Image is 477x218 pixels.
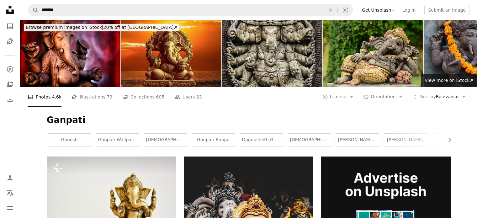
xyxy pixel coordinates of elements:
button: License [319,92,358,102]
a: View more on iStock↗ [421,74,477,87]
span: 73 [107,93,113,100]
img: Lord Ganesh s Divine Presence on Ganesh Chaturthi [121,20,221,87]
button: Submit an image [424,5,469,15]
span: 23 [196,93,202,100]
button: Orientation [360,92,406,102]
a: Users 23 [174,87,202,107]
button: Visual search [338,4,353,16]
a: Log in [399,5,419,15]
a: ganesh [47,134,92,146]
img: Ganesha. [323,20,423,87]
span: License [330,94,347,99]
button: Sort byRelevance [409,92,469,102]
a: Illustrations 73 [72,87,112,107]
a: a small statue of a person [47,197,176,202]
span: Browse premium images on iStock | [26,25,103,30]
a: Browse premium images on iStock|20% off at [GEOGRAPHIC_DATA]↗ [20,20,183,35]
a: Get Unsplash+ [358,5,399,15]
a: Photos [4,20,16,33]
span: 605 [156,93,164,100]
a: [DEMOGRAPHIC_DATA] [143,134,188,146]
a: Log in / Sign up [4,172,16,184]
a: [PERSON_NAME] [383,134,428,146]
a: Download History [4,93,16,106]
a: Explore [4,63,16,76]
form: Find visuals sitewide [28,4,353,16]
h1: Ganpati [47,114,451,126]
a: [PERSON_NAME][DATE] [335,134,380,146]
img: Lord Ganesha [222,20,322,87]
button: Clear [324,4,337,16]
span: Sort by [420,94,436,99]
span: View more on iStock ↗ [425,78,473,83]
span: Orientation [371,94,395,99]
a: Collections 605 [122,87,164,107]
span: Relevance [420,94,458,100]
a: ganpati wallpaper [95,134,140,146]
button: Language [4,187,16,199]
a: dagdusheth ganpati [239,134,284,146]
button: scroll list to the right [444,134,451,146]
button: Menu [4,202,16,214]
a: ganpati bappa [191,134,236,146]
a: Collections [4,78,16,91]
span: 20% off at [GEOGRAPHIC_DATA] ↗ [26,25,177,30]
img: A statue of Ganesha, a deity of India on red background [20,20,120,87]
a: Illustrations [4,35,16,48]
a: [DEMOGRAPHIC_DATA] [287,134,332,146]
a: [DATE] [431,134,476,146]
button: Search Unsplash [28,4,39,16]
